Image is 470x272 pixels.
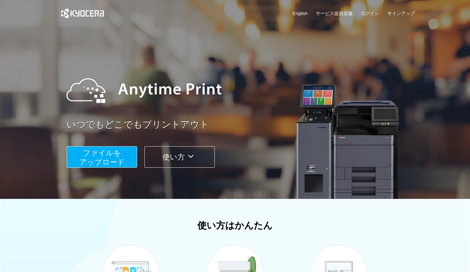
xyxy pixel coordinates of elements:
a: サービス提供店舗 [316,10,352,17]
span: ファイルを ​​アップロード [79,149,125,166]
button: 使い方 [144,146,215,168]
a: サインアップ [387,10,415,17]
a: いつでもどこでもプリントアウト [67,118,419,131]
a: ログイン [361,10,379,17]
button: ファイルを​​アップロード [67,146,137,168]
a: English [293,10,308,17]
